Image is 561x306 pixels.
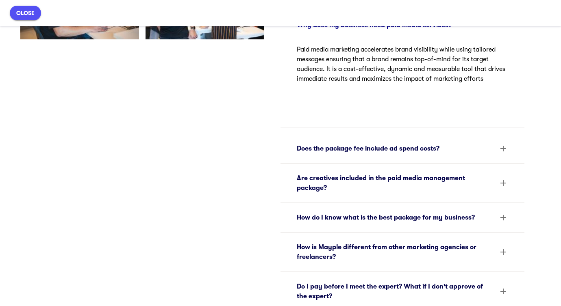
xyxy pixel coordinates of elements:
div: How is Mayple different from other marketing agencies or freelancers? [297,242,494,262]
div: How do I know what is the best package for my business? [290,208,515,227]
div: Do I pay before I meet the expert? What if I don't approve of the expert? [297,282,494,301]
div: Do I pay before I meet the expert? What if I don't approve of the expert? [290,277,515,306]
div: Does the package fee include ad spend costs? [297,144,494,153]
iframe: mayple-rich-text-viewer [297,41,508,113]
strong: vetted experts [71,4,116,12]
div: Does the package fee include ad spend costs? [290,139,515,158]
div: How do I know what is the best package for my business? [297,213,494,222]
button: close [10,6,41,20]
div: How is Mayple different from other marketing agencies or freelancers? [290,237,515,267]
span: close [16,8,35,18]
div: Are creatives included in the paid media management package? [297,173,494,193]
div: Are creatives included in the paid media management package? [290,168,515,198]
